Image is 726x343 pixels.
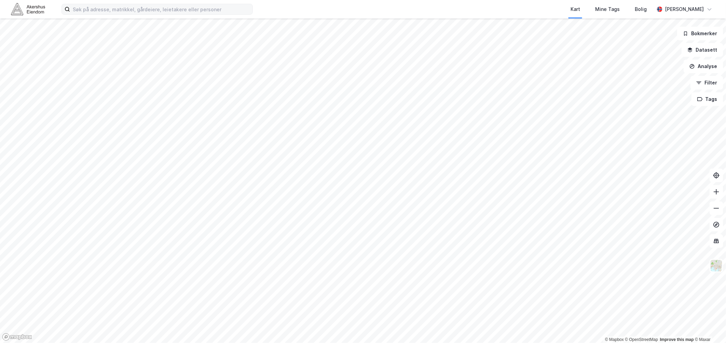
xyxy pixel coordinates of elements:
div: Bolig [635,5,647,13]
button: Analyse [684,60,723,73]
input: Søk på adresse, matrikkel, gårdeiere, leietakere eller personer [70,4,252,14]
button: Bokmerker [677,27,723,40]
a: Mapbox [605,337,624,342]
div: Kontrollprogram for chat [692,310,726,343]
button: Tags [691,92,723,106]
a: Mapbox homepage [2,333,32,341]
button: Filter [690,76,723,90]
button: Datasett [682,43,723,57]
img: akershus-eiendom-logo.9091f326c980b4bce74ccdd9f866810c.svg [11,3,45,15]
div: Kart [571,5,580,13]
a: Improve this map [660,337,694,342]
div: [PERSON_NAME] [665,5,704,13]
iframe: Chat Widget [692,310,726,343]
div: Mine Tags [595,5,620,13]
a: OpenStreetMap [625,337,658,342]
img: Z [710,259,723,272]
